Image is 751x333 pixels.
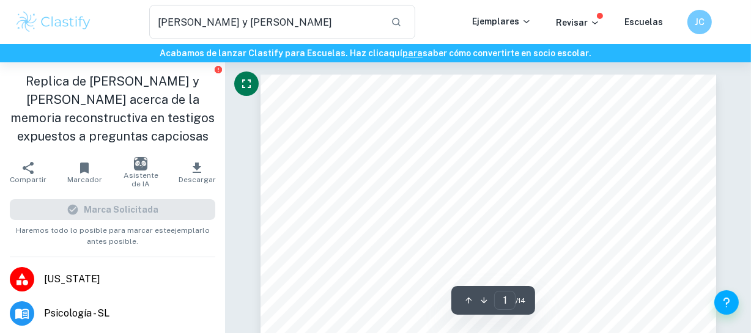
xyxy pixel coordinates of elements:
[124,171,158,188] font: Asistente de IA
[234,71,259,96] button: Pantalla completa
[171,226,202,235] font: ejemplar
[10,175,46,184] font: Compartir
[687,10,712,34] button: JC
[714,290,739,315] button: Ayuda y comentarios
[169,155,225,189] button: Descargar
[316,131,512,142] span: INTERNO PSICOLOGÍA NIVEL MEDIO
[556,18,588,27] font: Revisar
[589,48,591,58] font: .
[624,17,663,27] a: Escuelas
[149,5,381,39] input: Busque cualquier ejemplar...
[113,155,169,189] button: Asistente de IA
[472,16,519,26] font: Ejemplares
[405,305,571,319] span: Código del estudiante: jfw386
[213,65,223,74] button: Informar de un problema
[15,10,92,34] img: Logotipo de Clastify
[316,145,352,156] span: [DATE]
[16,226,171,235] font: Haremos todo lo posible para marcar este
[383,48,402,58] font: aquí
[44,273,100,285] font: [US_STATE]
[402,48,423,58] a: para
[516,296,518,305] font: /
[10,74,215,144] font: Replica de [PERSON_NAME] y [PERSON_NAME] acerca de la memoria reconstructiva en testigos expuesto...
[160,48,383,58] font: Acabamos de lanzar Clastify para Escuelas. Haz clic
[318,269,659,283] span: reconstructiva en testigos expuestos a preguntas capciosas
[56,155,113,189] button: Marcador
[423,48,589,58] font: saber cómo convertirte en socio escolar
[695,17,705,27] font: JC
[179,175,216,184] font: Descargar
[44,307,109,319] font: Psicología - SL
[346,251,705,265] span: Replica de Lotus y [PERSON_NAME] acerca de la memoria
[518,296,525,305] font: 14
[134,157,147,170] img: Asistente de IA
[67,175,102,184] font: Marcador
